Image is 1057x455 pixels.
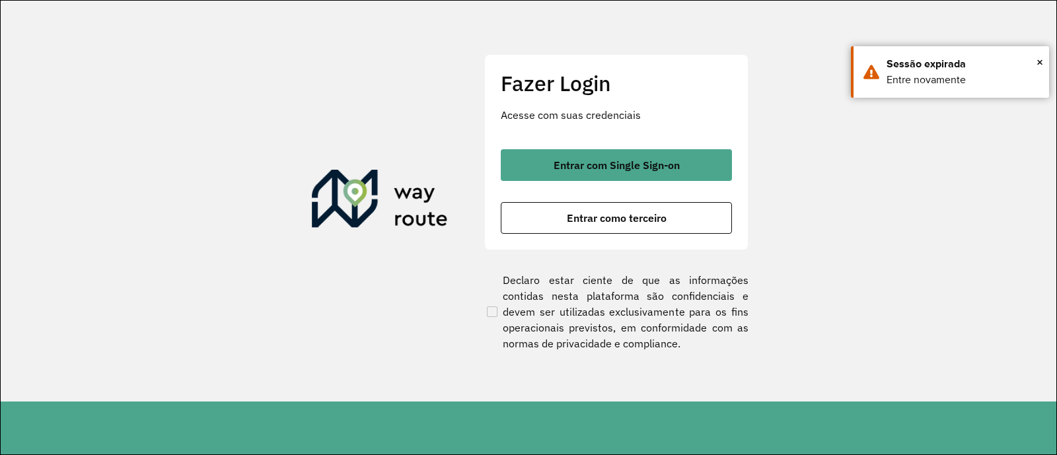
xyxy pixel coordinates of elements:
div: Entre novamente [887,72,1039,88]
span: Entrar com Single Sign-on [554,160,680,170]
h2: Fazer Login [501,71,732,96]
span: Entrar como terceiro [567,213,667,223]
button: button [501,149,732,181]
button: button [501,202,732,234]
div: Sessão expirada [887,56,1039,72]
span: × [1037,52,1043,72]
button: Close [1037,52,1043,72]
img: Roteirizador AmbevTech [312,170,448,233]
label: Declaro estar ciente de que as informações contidas nesta plataforma são confidenciais e devem se... [484,272,748,351]
p: Acesse com suas credenciais [501,107,732,123]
